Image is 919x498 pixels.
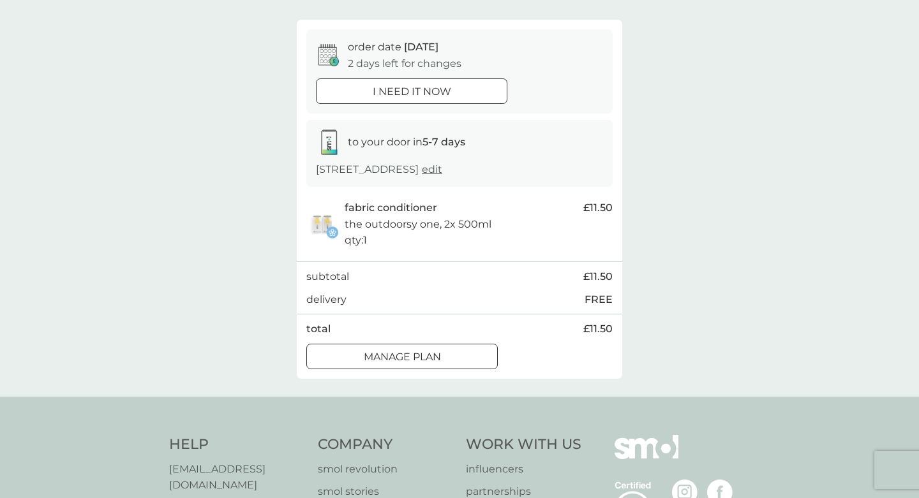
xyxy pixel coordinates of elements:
[583,200,613,216] span: £11.50
[348,39,438,55] p: order date
[345,216,491,233] p: the outdoorsy one, 2x 500ml
[404,41,438,53] span: [DATE]
[318,461,454,478] a: smol revolution
[422,163,442,175] a: edit
[306,291,347,308] p: delivery
[422,136,465,148] strong: 5-7 days
[583,268,613,285] span: £11.50
[615,435,678,478] img: smol
[345,232,367,249] p: qty : 1
[169,461,305,494] a: [EMAIL_ADDRESS][DOMAIN_NAME]
[585,291,613,308] p: FREE
[316,161,442,178] p: [STREET_ADDRESS]
[306,321,331,337] p: total
[466,461,581,478] a: influencers
[466,435,581,455] h4: Work With Us
[345,200,437,216] p: fabric conditioner
[169,435,305,455] h4: Help
[348,55,461,72] p: 2 days left for changes
[348,136,465,148] span: to your door in
[373,84,451,100] p: i need it now
[364,349,441,365] p: Manage plan
[306,344,498,369] button: Manage plan
[583,321,613,337] span: £11.50
[306,268,349,285] p: subtotal
[318,435,454,455] h4: Company
[316,78,507,104] button: i need it now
